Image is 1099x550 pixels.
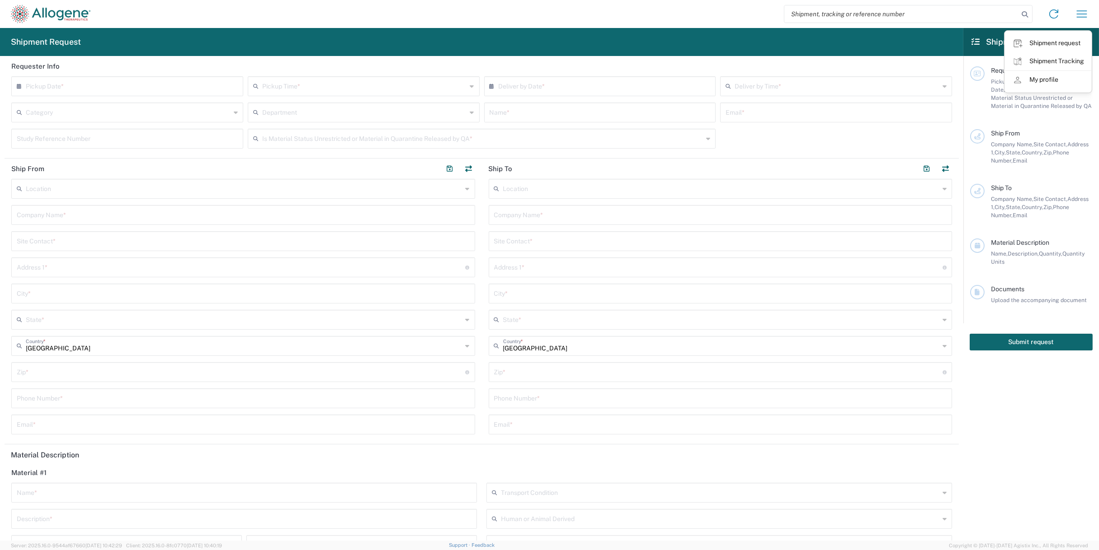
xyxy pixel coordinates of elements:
[991,130,1020,137] span: Ship From
[1006,204,1022,210] span: State,
[1013,157,1028,164] span: Email
[970,334,1093,350] button: Submit request
[995,149,1006,156] span: City,
[472,542,495,548] a: Feedback
[1005,52,1091,70] a: Shipment Tracking
[11,164,44,173] h2: Ship From
[991,141,1033,148] span: Company Name,
[991,196,1033,202] span: Company Name,
[11,5,90,23] img: allogene
[1043,204,1053,210] span: Zip,
[85,543,122,548] span: [DATE] 10:42:29
[1022,149,1043,156] span: Country,
[995,204,1006,210] span: City,
[991,239,1049,246] span: Material Description
[991,184,1012,191] span: Ship To
[784,5,1019,23] input: Shipment, tracking or reference number
[949,541,1088,550] span: Copyright © [DATE]-[DATE] Agistix Inc., All Rights Reserved
[1008,250,1039,257] span: Description,
[11,62,60,71] h2: Requester Info
[1005,71,1091,89] a: My profile
[11,543,122,548] span: Server: 2025.16.0-9544af67660
[1005,34,1091,52] a: Shipment request
[449,542,472,548] a: Support
[489,164,513,173] h2: Ship To
[991,285,1024,293] span: Documents
[991,78,1024,85] span: Pickup Date,
[1033,141,1067,148] span: Site Contact,
[991,67,1034,74] span: Requester Info
[972,37,1061,47] h2: Shipment Checklist
[991,297,1087,303] span: Upload the accompanying document
[1022,204,1043,210] span: Country,
[1006,149,1022,156] span: State,
[991,86,1092,109] span: Is Material Status Unrestricted or Material in Quarantine Released by QA
[126,543,222,548] span: Client: 2025.16.0-8fc0770
[11,468,47,477] h2: Material #1
[1043,149,1053,156] span: Zip,
[991,250,1008,257] span: Name,
[1013,212,1028,219] span: Email
[1039,250,1062,257] span: Quantity,
[1033,196,1067,202] span: Site Contact,
[11,37,81,47] h2: Shipment Request
[11,451,953,459] h5: Material Description
[187,543,222,548] span: [DATE] 10:40:19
